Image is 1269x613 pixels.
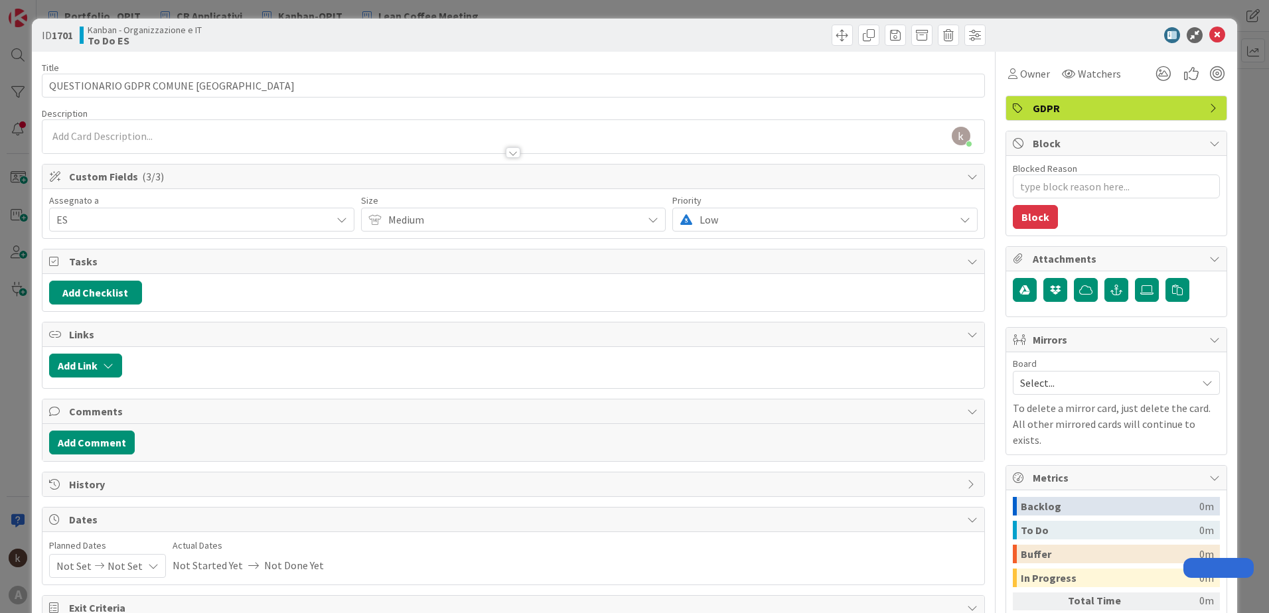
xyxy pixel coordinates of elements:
span: Board [1013,359,1037,368]
span: Actual Dates [173,539,324,553]
span: ES [56,212,331,228]
span: ID [42,27,73,43]
span: Block [1033,135,1203,151]
div: Backlog [1021,497,1199,515]
span: Dates [69,511,960,527]
span: Planned Dates [49,539,166,553]
div: 0m [1199,545,1214,563]
span: Mirrors [1033,332,1203,348]
span: Owner [1020,66,1050,82]
span: Metrics [1033,470,1203,486]
div: Priority [672,196,978,205]
div: 0m [1146,592,1214,610]
span: Medium [388,210,636,229]
span: Description [42,107,88,119]
div: 0m [1199,497,1214,515]
div: Total Time [1068,592,1141,610]
span: Attachments [1033,251,1203,267]
button: Add Checklist [49,281,142,305]
div: Assegnato a [49,196,354,205]
b: To Do ES [88,35,202,46]
label: Blocked Reason [1013,163,1077,174]
span: ( 3/3 ) [142,170,164,183]
div: Size [361,196,666,205]
button: Add Link [49,354,122,377]
span: Not Done Yet [264,554,324,577]
span: Not Started Yet [173,554,243,577]
span: History [69,476,960,492]
span: Watchers [1078,66,1121,82]
span: Not Set [108,555,143,577]
button: Add Comment [49,431,135,454]
div: 0m [1199,569,1214,587]
label: Title [42,62,59,74]
span: Select... [1020,374,1190,392]
div: In Progress [1021,569,1199,587]
span: Low [700,210,948,229]
button: Block [1013,205,1058,229]
b: 1701 [52,29,73,42]
span: Comments [69,403,960,419]
input: type card name here... [42,74,985,98]
div: To Do [1021,521,1199,539]
span: GDPR [1033,100,1203,116]
span: Not Set [56,555,92,577]
img: AAcHTtd5rm-Hw59dezQYKVkaI0MZoYjvbSZnFopdN0t8vu62=s96-c [952,127,970,145]
div: 0m [1199,521,1214,539]
div: Buffer [1021,545,1199,563]
span: Kanban - Organizzazione e IT [88,25,202,35]
p: To delete a mirror card, just delete the card. All other mirrored cards will continue to exists. [1013,400,1220,448]
span: Custom Fields [69,169,960,184]
span: Tasks [69,253,960,269]
span: Links [69,326,960,342]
